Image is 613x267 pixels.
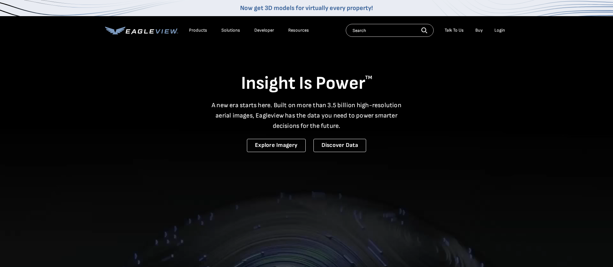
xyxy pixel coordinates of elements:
div: Resources [288,27,309,33]
a: Now get 3D models for virtually every property! [240,4,373,12]
a: Buy [475,27,483,33]
p: A new era starts here. Built on more than 3.5 billion high-resolution aerial images, Eagleview ha... [208,100,406,131]
div: Products [189,27,207,33]
div: Login [494,27,505,33]
a: Discover Data [313,139,366,152]
a: Explore Imagery [247,139,306,152]
div: Talk To Us [445,27,464,33]
div: Solutions [221,27,240,33]
a: Developer [254,27,274,33]
sup: TM [365,75,372,81]
h1: Insight Is Power [105,72,508,95]
input: Search [346,24,434,37]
